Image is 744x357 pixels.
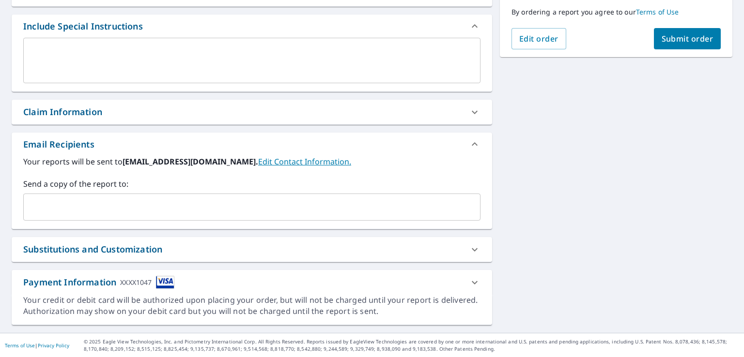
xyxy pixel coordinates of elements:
button: Submit order [654,28,721,49]
div: Include Special Instructions [23,20,143,33]
p: © 2025 Eagle View Technologies, Inc. and Pictometry International Corp. All Rights Reserved. Repo... [84,338,739,353]
div: Claim Information [23,105,102,119]
p: By ordering a report you agree to our [511,8,721,16]
div: Claim Information [12,100,492,124]
a: Privacy Policy [38,342,69,349]
a: EditContactInfo [258,156,351,167]
div: Email Recipients [23,138,94,151]
div: Payment InformationXXXX1047cardImage [12,270,492,295]
label: Send a copy of the report to: [23,178,480,190]
a: Terms of Use [5,342,35,349]
span: Edit order [519,33,558,44]
span: Submit order [662,33,713,44]
div: Your credit or debit card will be authorized upon placing your order, but will not be charged unt... [23,295,480,317]
button: Edit order [511,28,566,49]
div: Payment Information [23,276,174,289]
img: cardImage [156,276,174,289]
p: | [5,342,69,348]
div: Include Special Instructions [12,15,492,38]
label: Your reports will be sent to [23,156,480,167]
div: Substitutions and Customization [23,243,162,256]
div: Substitutions and Customization [12,237,492,262]
b: [EMAIL_ADDRESS][DOMAIN_NAME]. [123,156,258,167]
a: Terms of Use [636,7,679,16]
div: Email Recipients [12,133,492,156]
div: XXXX1047 [120,276,152,289]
